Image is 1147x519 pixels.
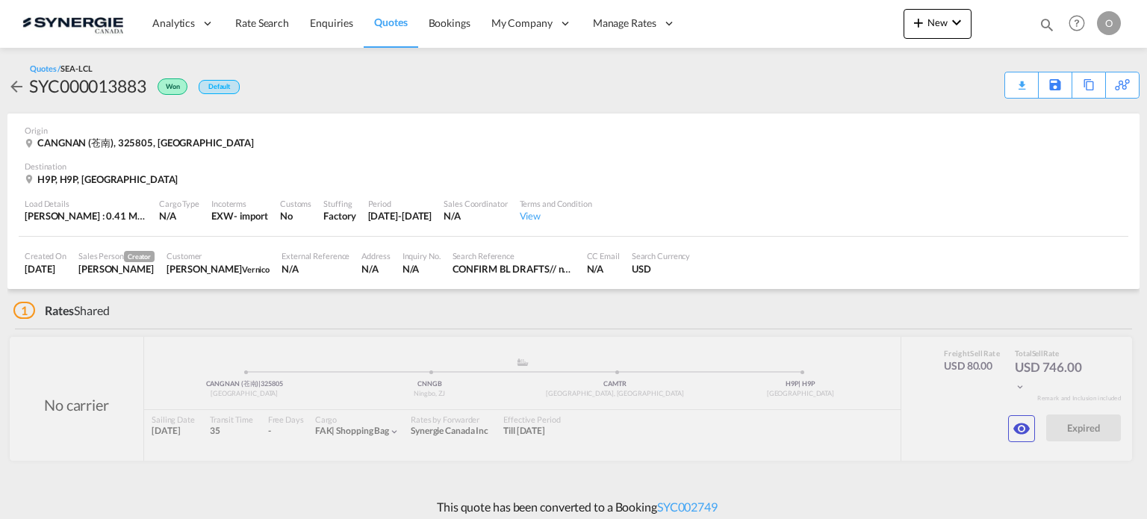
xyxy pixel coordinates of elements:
[1039,72,1072,98] div: Save As Template
[1013,75,1031,86] md-icon: icon-download
[520,209,592,223] div: View
[25,198,147,209] div: Load Details
[910,13,927,31] md-icon: icon-plus 400-fg
[361,250,390,261] div: Address
[310,16,353,29] span: Enquiries
[587,262,620,276] div: N/A
[1097,11,1121,35] div: O
[323,209,355,223] div: Factory Stuffing
[25,125,1122,136] div: Origin
[368,209,432,223] div: 14 Aug 2025
[280,209,311,223] div: No
[587,250,620,261] div: CC Email
[159,198,199,209] div: Cargo Type
[280,198,311,209] div: Customs
[167,262,270,276] div: Luc Lacroix
[453,250,575,261] div: Search Reference
[1064,10,1097,37] div: Help
[7,74,29,98] div: icon-arrow-left
[78,250,155,262] div: Sales Person
[282,262,349,276] div: N/A
[1039,16,1055,33] md-icon: icon-magnify
[910,16,966,28] span: New
[1064,10,1090,36] span: Help
[453,262,575,276] div: CONFIRM BL DRAFTS// new load S : TBC C : Vernico // Ningbo-Montreal // LCL BY SEA // JHL25080358 ...
[491,16,553,31] span: My Company
[167,250,270,261] div: Customer
[235,16,289,29] span: Rate Search
[25,262,66,276] div: 7 Aug 2025
[25,209,147,223] div: [PERSON_NAME] : 0.41 MT | Volumetric Wt : 0.68 CBM | Chargeable Wt : 0.68 W/M
[30,63,93,74] div: Quotes /SEA-LCL
[25,250,66,261] div: Created On
[402,262,441,276] div: N/A
[593,16,656,31] span: Manage Rates
[429,499,718,515] p: This quote has been converted to a Booking
[444,209,507,223] div: N/A
[632,262,691,276] div: USD
[657,500,718,514] a: SYC002749
[166,82,184,96] span: Won
[78,262,155,276] div: Karen Mercier
[7,78,25,96] md-icon: icon-arrow-left
[45,303,75,317] span: Rates
[361,262,390,276] div: N/A
[22,7,123,40] img: 1f56c880d42311ef80fc7dca854c8e59.png
[904,9,972,39] button: icon-plus 400-fgNewicon-chevron-down
[146,74,191,98] div: Won
[1008,415,1035,442] button: icon-eye
[323,198,355,209] div: Stuffing
[152,16,195,31] span: Analytics
[211,209,234,223] div: EXW
[37,137,254,149] span: CANGNAN (苍南), 325805, [GEOGRAPHIC_DATA]
[444,198,507,209] div: Sales Coordinator
[368,198,432,209] div: Period
[199,80,240,94] div: Default
[25,161,1122,172] div: Destination
[13,302,35,319] span: 1
[25,173,181,186] div: H9P, H9P, Canada
[60,63,92,73] span: SEA-LCL
[1039,16,1055,39] div: icon-magnify
[402,250,441,261] div: Inquiry No.
[632,250,691,261] div: Search Currency
[234,209,268,223] div: - import
[1013,72,1031,86] div: Quote PDF is not available at this time
[25,136,258,149] div: CANGNAN (苍南), 325805, China
[211,198,268,209] div: Incoterms
[520,198,592,209] div: Terms and Condition
[374,16,407,28] span: Quotes
[29,74,146,98] div: SYC000013883
[429,16,470,29] span: Bookings
[13,302,110,319] div: Shared
[124,251,155,262] span: Creator
[948,13,966,31] md-icon: icon-chevron-down
[159,209,199,223] div: N/A
[1013,420,1031,438] md-icon: icon-eye
[242,264,270,274] span: Vernico
[282,250,349,261] div: External Reference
